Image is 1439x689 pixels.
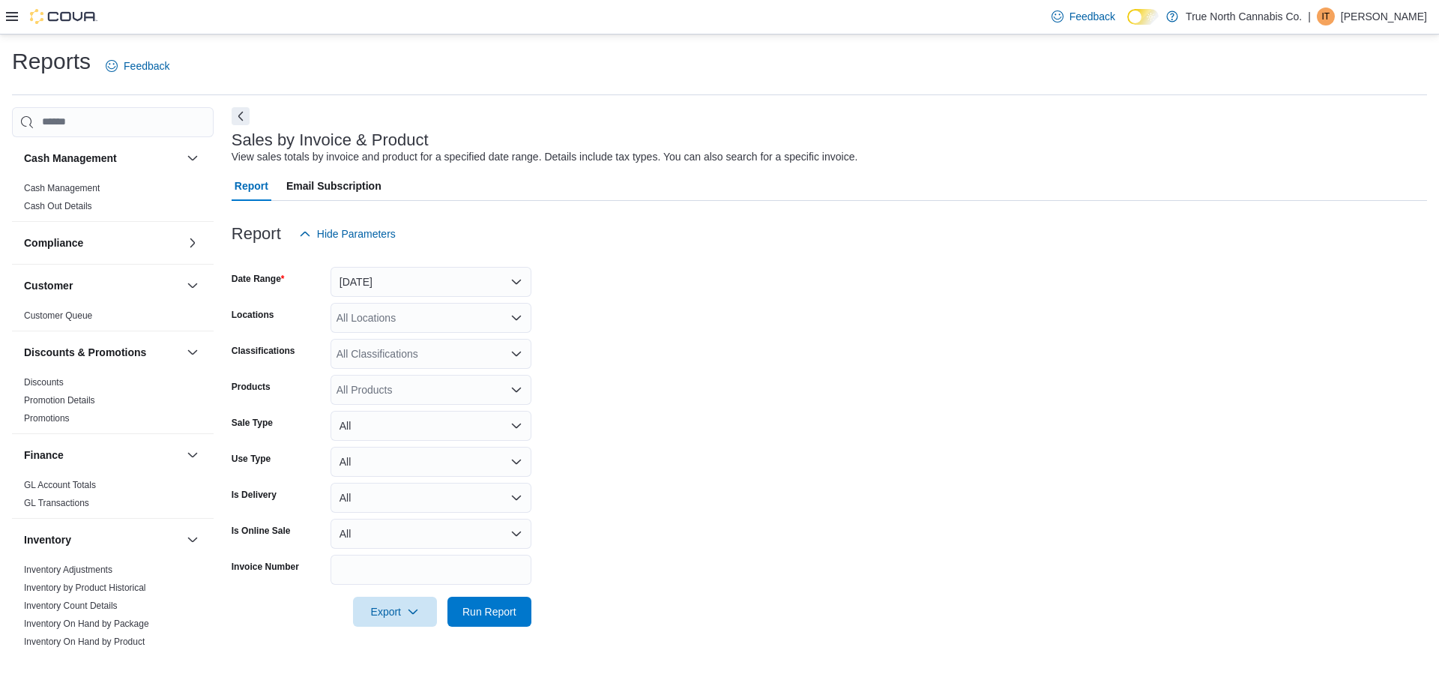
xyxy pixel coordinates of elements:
span: Feedback [124,58,169,73]
a: Cash Management [24,183,100,193]
span: Hide Parameters [317,226,396,241]
a: Discounts [24,377,64,388]
a: GL Transactions [24,498,89,508]
h1: Reports [12,46,91,76]
span: Report [235,171,268,201]
div: Customer [12,307,214,331]
button: All [331,447,531,477]
button: Next [232,107,250,125]
span: Promotion Details [24,394,95,406]
span: Cash Out Details [24,200,92,212]
span: IT [1322,7,1330,25]
h3: Cash Management [24,151,117,166]
a: Customer Queue [24,310,92,321]
button: Compliance [184,234,202,252]
a: Promotion Details [24,395,95,406]
a: GL Account Totals [24,480,96,490]
a: Inventory Count Details [24,601,118,611]
button: Inventory [184,531,202,549]
a: Cash Out Details [24,201,92,211]
a: Inventory On Hand by Package [24,619,149,629]
span: Export [362,597,428,627]
label: Is Delivery [232,489,277,501]
button: All [331,483,531,513]
div: Cash Management [12,179,214,221]
p: [PERSON_NAME] [1341,7,1427,25]
a: Feedback [100,51,175,81]
span: GL Transactions [24,497,89,509]
button: Run Report [447,597,531,627]
label: Products [232,381,271,393]
input: Dark Mode [1127,9,1159,25]
label: Is Online Sale [232,525,291,537]
label: Date Range [232,273,285,285]
button: All [331,519,531,549]
button: Open list of options [510,348,522,360]
span: Customer Queue [24,310,92,322]
p: True North Cannabis Co. [1186,7,1302,25]
button: All [331,411,531,441]
label: Sale Type [232,417,273,429]
a: Feedback [1046,1,1121,31]
span: Email Subscription [286,171,381,201]
div: View sales totals by invoice and product for a specified date range. Details include tax types. Y... [232,149,858,165]
button: Discounts & Promotions [184,343,202,361]
span: GL Account Totals [24,479,96,491]
button: Customer [24,278,181,293]
button: Cash Management [24,151,181,166]
img: Cova [30,9,97,24]
div: Finance [12,476,214,518]
span: Promotions [24,412,70,424]
a: Inventory by Product Historical [24,583,146,593]
span: Run Report [462,604,516,619]
div: Discounts & Promotions [12,373,214,433]
label: Locations [232,309,274,321]
button: Hide Parameters [293,219,402,249]
button: Inventory [24,532,181,547]
h3: Compliance [24,235,83,250]
button: Finance [184,446,202,464]
span: Cash Management [24,182,100,194]
span: Inventory On Hand by Package [24,618,149,630]
p: | [1308,7,1311,25]
h3: Inventory [24,532,71,547]
label: Invoice Number [232,561,299,573]
span: Inventory by Product Historical [24,582,146,594]
a: Inventory Adjustments [24,565,112,575]
button: Open list of options [510,384,522,396]
label: Use Type [232,453,271,465]
button: [DATE] [331,267,531,297]
span: Discounts [24,376,64,388]
h3: Discounts & Promotions [24,345,146,360]
span: Feedback [1070,9,1115,24]
h3: Customer [24,278,73,293]
h3: Sales by Invoice & Product [232,131,429,149]
h3: Report [232,225,281,243]
button: Open list of options [510,312,522,324]
button: Finance [24,448,181,463]
button: Discounts & Promotions [24,345,181,360]
button: Cash Management [184,149,202,167]
button: Customer [184,277,202,295]
button: Export [353,597,437,627]
a: Promotions [24,413,70,424]
span: Inventory Transactions [24,654,115,666]
div: Isabella Thompson [1317,7,1335,25]
button: Compliance [24,235,181,250]
span: Inventory Count Details [24,600,118,612]
a: Inventory On Hand by Product [24,637,145,647]
span: Inventory On Hand by Product [24,636,145,648]
h3: Finance [24,448,64,463]
span: Inventory Adjustments [24,564,112,576]
label: Classifications [232,345,295,357]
